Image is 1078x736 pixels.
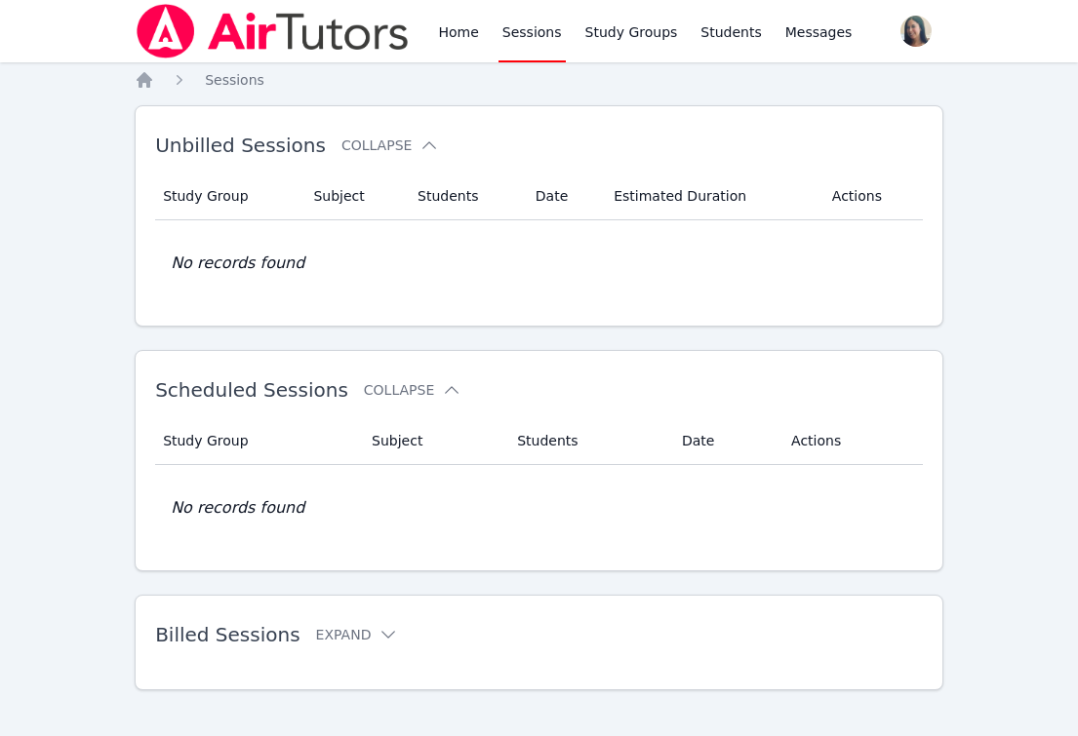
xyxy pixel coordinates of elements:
th: Study Group [155,173,301,220]
th: Study Group [155,417,360,465]
th: Students [505,417,670,465]
button: Expand [316,625,399,644]
th: Actions [820,173,923,220]
th: Students [406,173,524,220]
th: Actions [779,417,923,465]
td: No records found [155,220,923,306]
span: Billed Sessions [155,623,299,646]
nav: Breadcrumb [135,70,943,90]
td: No records found [155,465,923,551]
span: Messages [785,22,853,42]
button: Collapse [341,136,439,155]
span: Sessions [205,72,264,88]
img: Air Tutors [135,4,411,58]
button: Collapse [364,380,461,400]
th: Date [670,417,779,465]
a: Sessions [205,70,264,90]
span: Scheduled Sessions [155,378,348,402]
th: Estimated Duration [602,173,820,220]
th: Date [524,173,602,220]
span: Unbilled Sessions [155,134,326,157]
th: Subject [301,173,406,220]
th: Subject [360,417,505,465]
